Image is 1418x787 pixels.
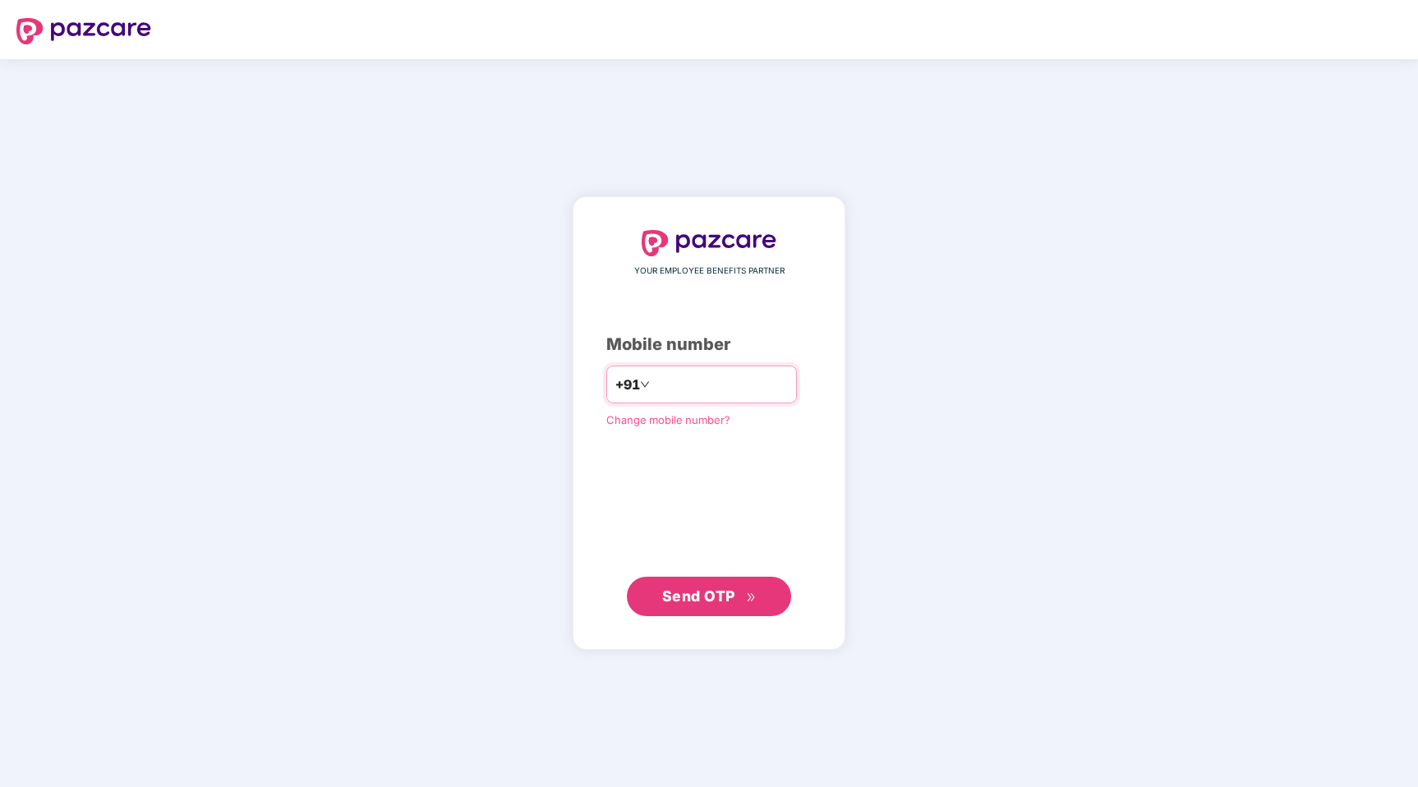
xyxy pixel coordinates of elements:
button: Send OTPdouble-right [627,577,791,616]
span: double-right [746,592,757,603]
span: YOUR EMPLOYEE BENEFITS PARTNER [634,265,785,278]
span: Send OTP [662,587,735,605]
img: logo [16,18,151,44]
img: logo [642,230,776,256]
div: Mobile number [606,332,812,357]
span: down [640,380,650,389]
a: Change mobile number? [606,413,730,426]
span: +91 [615,375,640,395]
